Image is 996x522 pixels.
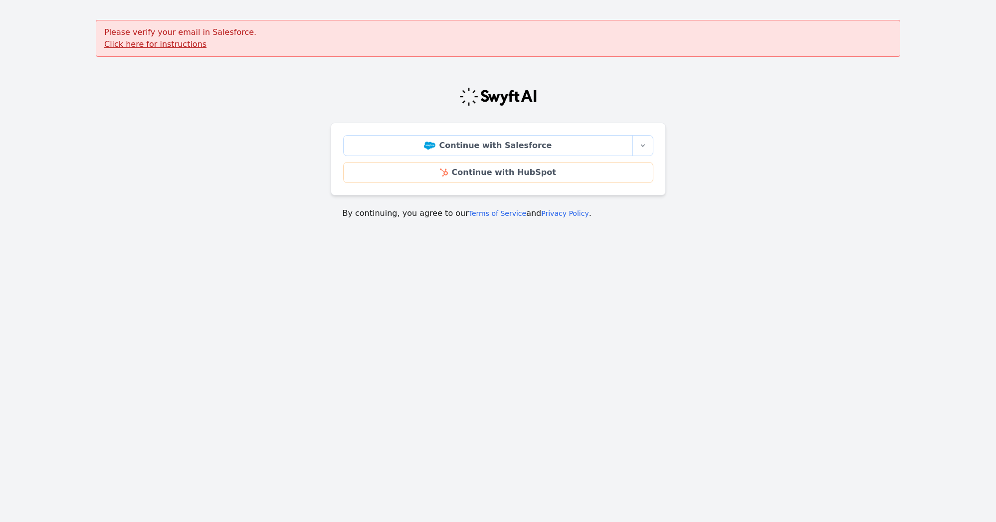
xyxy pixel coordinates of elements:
img: Salesforce [424,142,435,150]
a: Terms of Service [469,209,526,217]
img: Swyft Logo [459,87,538,107]
a: Privacy Policy [541,209,589,217]
a: Continue with Salesforce [343,135,633,156]
a: Continue with HubSpot [343,162,653,183]
a: Click here for instructions [104,39,206,49]
p: By continuing, you agree to our and . [343,207,654,219]
div: Please verify your email in Salesforce. [96,20,900,57]
img: HubSpot [440,169,447,176]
